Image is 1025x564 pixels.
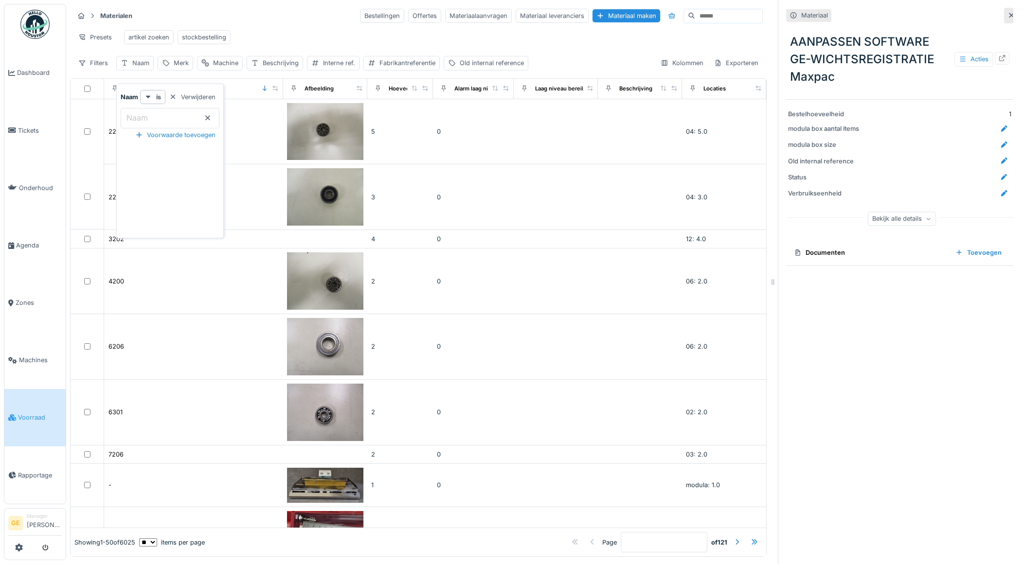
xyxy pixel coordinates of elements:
img: 6301 [287,384,363,441]
div: 2 [371,342,429,351]
div: 5 [371,127,429,136]
strong: Materialen [96,11,136,20]
div: 7206 [108,450,124,459]
div: Verbruikseenheid [788,189,861,198]
div: 0 [437,277,510,286]
div: 0 [437,407,510,417]
div: Offertes [408,9,441,23]
div: artikel zoeken [128,33,169,42]
div: 2200 [108,127,124,136]
div: Laag niveau bereikt? [535,85,590,93]
div: Kolommen [656,56,708,70]
div: 1 [865,109,1011,119]
div: Documenten [794,248,948,257]
div: Materiaal [801,11,828,20]
strong: of 121 [711,537,727,546]
label: Naam [125,112,150,123]
div: 0 [437,127,510,136]
div: Voorwaarde toevoegen [131,128,219,141]
span: Tickets [18,126,62,135]
div: Beschrijving [263,58,299,68]
div: modula box size [788,140,861,149]
img: 6206 [287,318,363,375]
div: 1 [371,480,429,490]
div: Verwijderen [165,90,219,104]
span: Onderhoud [19,183,62,193]
span: 02: 2.0 [686,408,707,416]
div: stockbestelling [182,33,226,42]
div: 0 [437,193,510,202]
div: 4 [371,234,429,244]
div: Status [788,173,861,182]
div: Beschrijving [619,85,652,93]
img: 2201 [287,168,363,226]
div: 6206 [108,342,124,351]
div: 2 [371,407,429,417]
span: 04: 5.0 [686,128,707,135]
div: Old internal reference [460,58,524,68]
span: 12: 4.0 [686,235,706,243]
div: Bestellingen [360,9,404,23]
span: 06: 2.0 [686,343,707,350]
span: 06: 2.0 [686,278,707,285]
div: - [108,480,111,490]
div: 0 [437,234,510,244]
span: 04: 3.0 [686,194,707,201]
span: 03: 2.0 [686,451,707,458]
div: Naam [132,58,149,68]
img: 4200 [287,252,363,310]
div: Interne ref. [323,58,355,68]
div: 2 [371,450,429,459]
div: Showing 1 - 50 of 6025 [74,537,135,546]
div: AANPASSEN SOFTWARE GE-WICHTSREGISTRATIE Maxpac [786,29,1013,89]
span: Agenda [16,241,62,250]
div: Bestelhoeveelheid [788,109,861,119]
div: Merk [174,58,189,68]
div: Page [602,537,617,546]
div: 0 [437,480,510,490]
div: 0 [437,450,510,459]
div: 3202 [108,234,124,244]
div: Materiaal maken [593,9,660,22]
li: [PERSON_NAME] [27,512,62,533]
img: 2200 [287,103,363,160]
div: Fabrikantreferentie [379,58,435,68]
div: 4200 [108,277,124,286]
strong: is [156,92,161,102]
img: Badge_color-CXgf-gQk.svg [20,10,50,39]
img: - [287,468,363,503]
div: Afbeelding [305,85,334,93]
div: Toevoegen [952,246,1006,259]
div: items per page [139,537,205,546]
div: Bekijk alle details [868,211,936,226]
div: Machine [213,58,238,68]
summary: DocumentenToevoegen [790,244,1009,262]
div: Locaties [703,85,726,93]
div: Alarm laag niveau [454,85,501,93]
span: Voorraad [18,413,62,422]
div: Materiaalaanvragen [445,9,512,23]
div: Presets [74,30,116,44]
span: modula: 1.0 [686,481,720,489]
span: Zones [16,298,62,307]
div: Materiaal leveranciers [516,9,589,23]
span: Machines [19,355,62,365]
div: 2201 [108,193,123,202]
div: Hoeveelheid [389,85,423,93]
div: Exporteren [710,56,763,70]
li: GE [8,516,23,530]
div: modula box aantal items [788,124,861,133]
div: Acties [954,52,993,66]
div: 6301 [108,407,123,417]
div: Manager [27,512,62,520]
span: Dashboard [17,68,62,77]
div: Filters [74,56,112,70]
div: 0 [437,342,510,351]
div: Old internal reference [788,157,861,166]
span: Rapportage [18,471,62,480]
div: 3 [371,193,429,202]
strong: Naam [121,92,138,102]
div: 2 [371,277,429,286]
